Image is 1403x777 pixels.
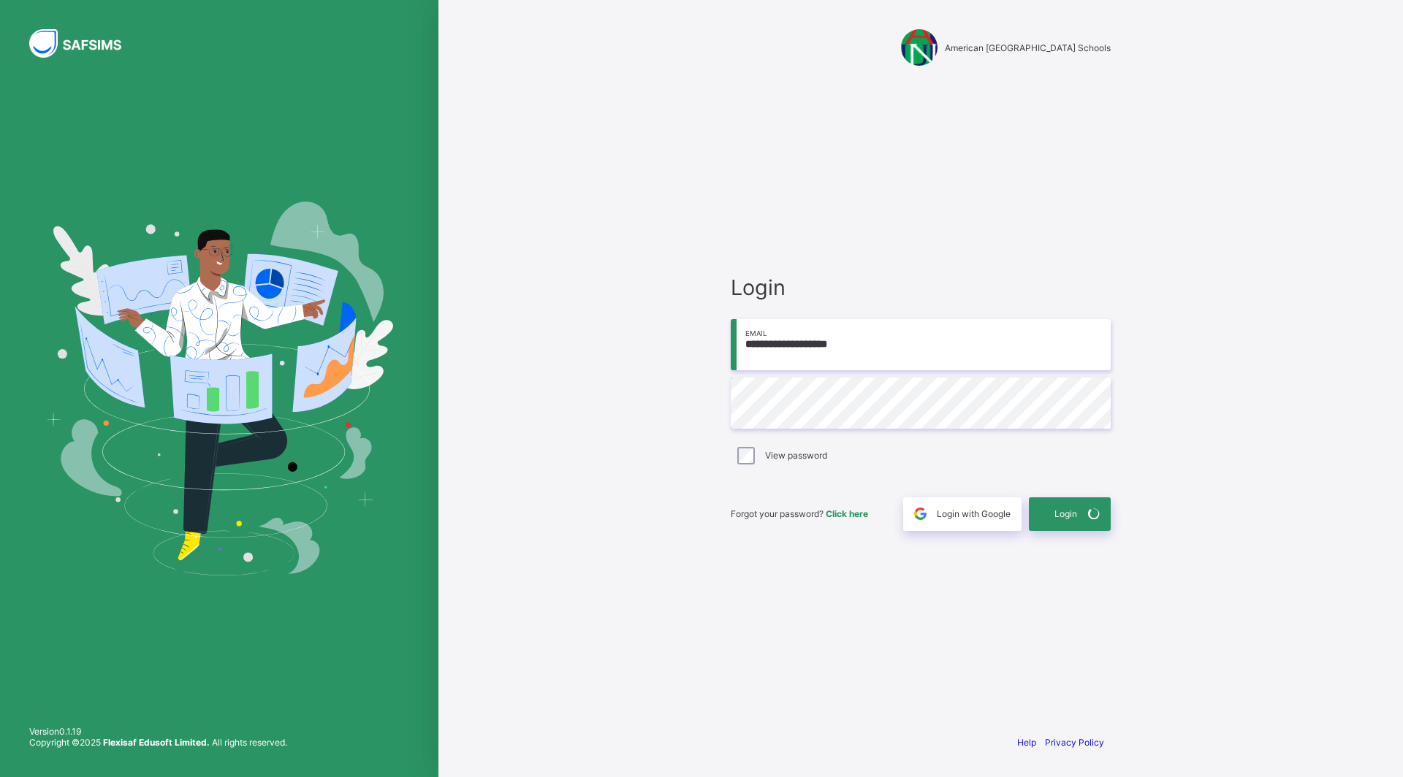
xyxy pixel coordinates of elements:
a: Help [1017,737,1036,748]
span: Copyright © 2025 All rights reserved. [29,737,287,748]
a: Click here [826,508,868,519]
strong: Flexisaf Edusoft Limited. [103,737,210,748]
span: American [GEOGRAPHIC_DATA] Schools [945,42,1111,53]
span: Forgot your password? [731,508,868,519]
a: Privacy Policy [1045,737,1104,748]
span: Login [731,275,1111,300]
span: Version 0.1.19 [29,726,287,737]
span: Login with Google [937,508,1011,519]
label: View password [765,450,827,461]
span: Login [1054,508,1077,519]
img: SAFSIMS Logo [29,29,139,58]
img: Hero Image [45,202,393,575]
img: google.396cfc9801f0270233282035f929180a.svg [912,505,929,522]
